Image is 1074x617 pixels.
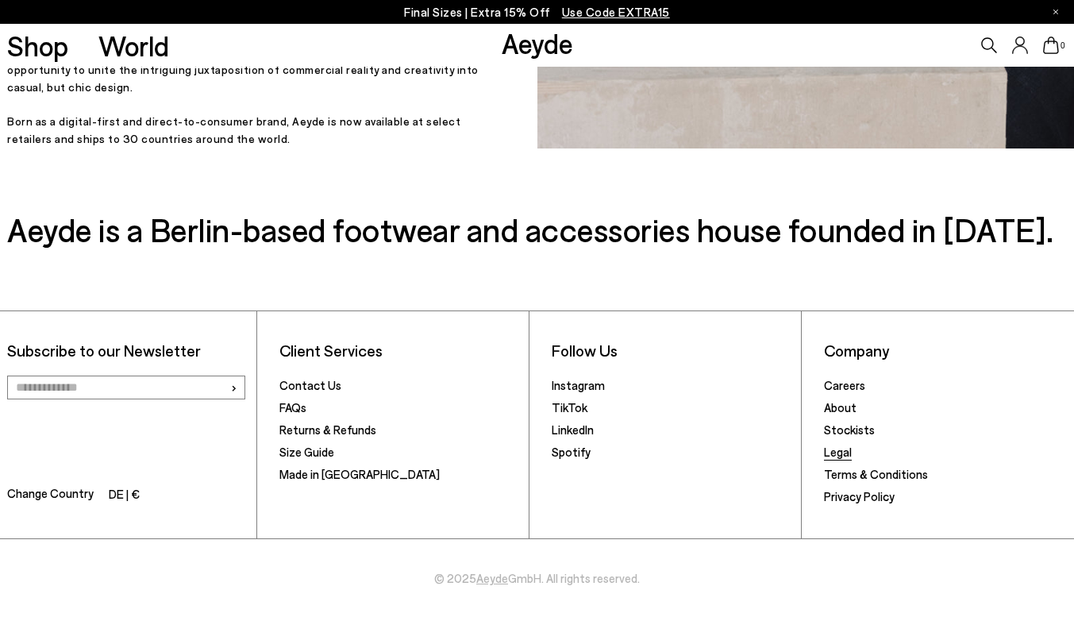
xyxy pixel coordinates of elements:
[502,26,573,60] a: Aeyde
[1043,37,1059,54] a: 0
[824,400,857,415] a: About
[7,32,68,60] a: Shop
[109,484,140,507] li: DE | €
[824,341,1067,361] li: Company
[279,467,440,481] a: Made in [GEOGRAPHIC_DATA]
[279,341,522,361] li: Client Services
[824,422,875,437] a: Stockists
[7,113,505,148] p: Born as a digital-first and direct-to-consumer brand, Aeyde is now available at select retailers ...
[552,445,591,459] a: Spotify
[1059,41,1067,50] span: 0
[552,378,605,392] a: Instagram
[279,400,306,415] a: FAQs
[404,2,670,22] p: Final Sizes | Extra 15% Off
[552,341,794,361] li: Follow Us
[552,400,587,415] a: TikTok
[476,571,508,585] a: Aeyde
[279,378,341,392] a: Contact Us
[230,376,237,399] span: ›
[7,207,1066,251] h3: Aeyde is a Berlin-based footwear and accessories house founded in [DATE].
[824,445,852,459] a: Legal
[7,341,249,361] p: Subscribe to our Newsletter
[824,489,895,503] a: Privacy Policy
[7,484,94,507] span: Change Country
[562,5,670,19] span: Navigate to /collections/ss25-final-sizes
[279,422,376,437] a: Returns & Refunds
[824,378,865,392] a: Careers
[98,32,169,60] a: World
[824,467,928,481] a: Terms & Conditions
[279,445,334,459] a: Size Guide
[552,422,594,437] a: LinkedIn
